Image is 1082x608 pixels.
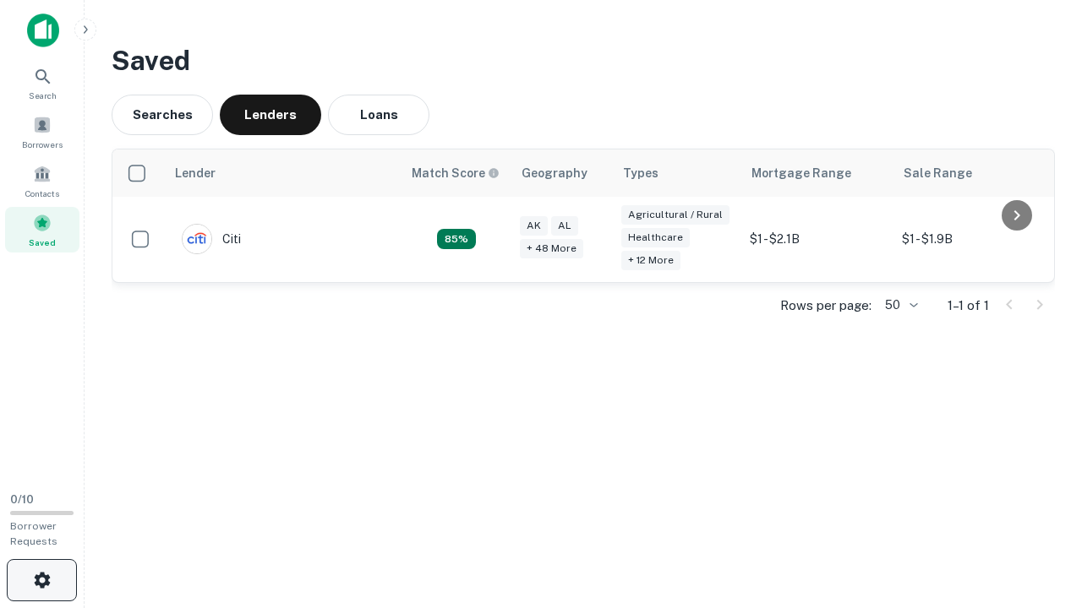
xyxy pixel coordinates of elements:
[437,229,476,249] div: Capitalize uses an advanced AI algorithm to match your search with the best lender. The match sco...
[780,296,872,316] p: Rows per page:
[5,60,79,106] a: Search
[741,197,893,282] td: $1 - $2.1B
[522,163,587,183] div: Geography
[22,138,63,151] span: Borrowers
[412,164,500,182] div: Capitalize uses an advanced AI algorithm to match your search with the best lender. The match sco...
[878,293,921,318] div: 50
[5,109,79,155] a: Borrowers
[5,158,79,204] a: Contacts
[623,163,658,183] div: Types
[27,14,59,47] img: capitalize-icon.png
[25,187,59,200] span: Contacts
[551,216,578,236] div: AL
[621,228,690,247] div: Healthcare
[29,89,57,102] span: Search
[29,236,56,249] span: Saved
[5,207,79,252] a: Saved
[893,149,1046,197] th: Sale Range
[175,163,216,183] div: Lender
[520,216,548,236] div: AK
[520,239,583,258] div: + 48 more
[328,95,429,135] button: Loans
[220,95,321,135] button: Lenders
[893,197,1046,282] td: $1 - $1.9B
[904,163,972,183] div: Sale Range
[112,95,213,135] button: Searches
[741,149,893,197] th: Mortgage Range
[183,225,211,253] img: picture
[621,251,680,270] div: + 12 more
[621,205,730,225] div: Agricultural / Rural
[997,473,1082,554] iframe: Chat Widget
[112,41,1055,81] h3: Saved
[182,224,241,254] div: Citi
[613,149,741,197] th: Types
[10,520,57,547] span: Borrower Requests
[165,149,402,197] th: Lender
[412,164,496,182] h6: Match Score
[511,149,613,197] th: Geography
[948,296,989,316] p: 1–1 of 1
[751,163,851,183] div: Mortgage Range
[402,149,511,197] th: Capitalize uses an advanced AI algorithm to match your search with the best lender. The match sco...
[10,493,34,506] span: 0 / 10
